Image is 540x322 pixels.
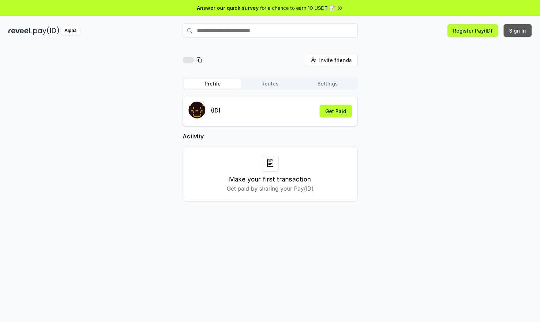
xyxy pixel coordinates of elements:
[260,4,335,12] span: for a chance to earn 10 USDT 📝
[320,105,352,117] button: Get Paid
[33,26,59,35] img: pay_id
[197,4,259,12] span: Answer our quick survey
[183,132,358,141] h2: Activity
[229,174,311,184] h3: Make your first transaction
[184,79,241,89] button: Profile
[241,79,299,89] button: Routes
[299,79,356,89] button: Settings
[8,26,32,35] img: reveel_dark
[305,54,358,66] button: Invite friends
[504,24,532,37] button: Sign In
[319,56,352,64] span: Invite friends
[447,24,498,37] button: Register Pay(ID)
[211,106,221,115] p: (ID)
[61,26,80,35] div: Alpha
[227,184,314,193] p: Get paid by sharing your Pay(ID)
